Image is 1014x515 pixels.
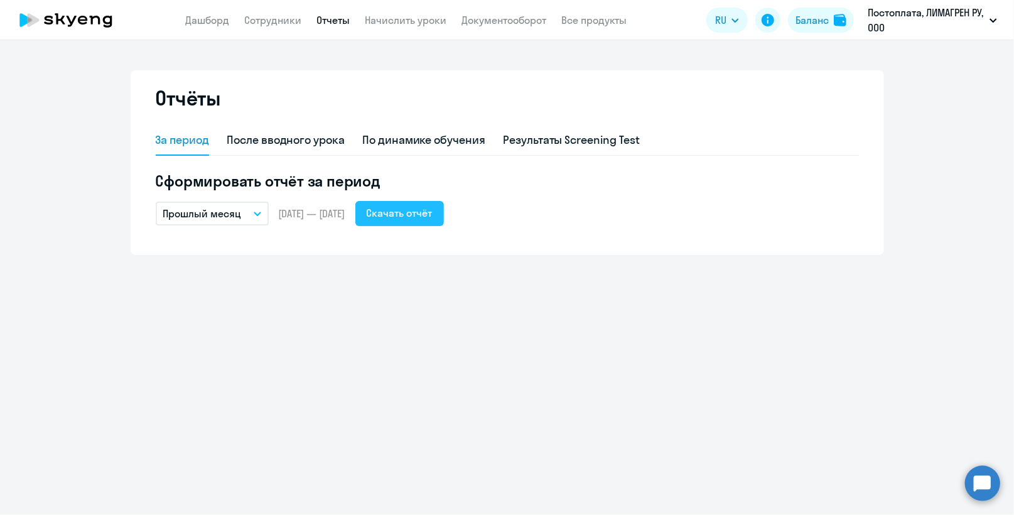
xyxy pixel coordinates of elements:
[834,14,846,26] img: balance
[706,8,748,33] button: RU
[861,5,1003,35] button: Постоплата, ЛИМАГРЕН РУ, ООО
[868,5,984,35] p: Постоплата, ЛИМАГРЕН РУ, ООО
[156,171,859,191] h5: Сформировать отчёт за период
[156,85,221,111] h2: Отчёты
[279,207,345,220] span: [DATE] — [DATE]
[156,132,210,148] div: За период
[245,14,302,26] a: Сотрудники
[163,206,242,221] p: Прошлый месяц
[503,132,640,148] div: Результаты Screening Test
[365,14,447,26] a: Начислить уроки
[796,13,829,28] div: Баланс
[156,202,269,225] button: Прошлый месяц
[355,201,444,226] button: Скачать отчёт
[715,13,726,28] span: RU
[562,14,627,26] a: Все продукты
[362,132,485,148] div: По динамике обучения
[788,8,854,33] button: Балансbalance
[462,14,547,26] a: Документооборот
[227,132,345,148] div: После вводного урока
[317,14,350,26] a: Отчеты
[186,14,230,26] a: Дашборд
[367,205,433,220] div: Скачать отчёт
